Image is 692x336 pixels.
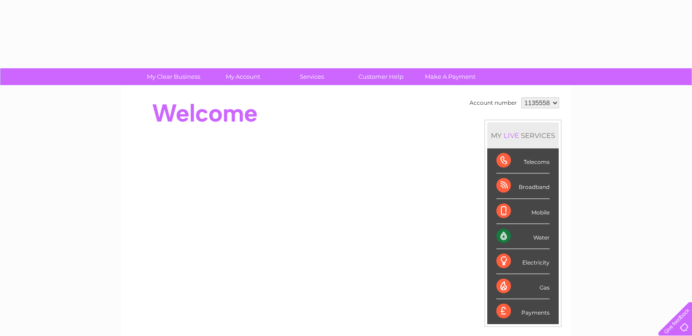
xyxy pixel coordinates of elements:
[502,131,521,140] div: LIVE
[343,68,419,85] a: Customer Help
[496,249,550,274] div: Electricity
[496,148,550,173] div: Telecoms
[136,68,211,85] a: My Clear Business
[467,95,519,111] td: Account number
[496,224,550,249] div: Water
[496,274,550,299] div: Gas
[496,173,550,199] div: Broadband
[496,199,550,224] div: Mobile
[205,68,280,85] a: My Account
[274,68,349,85] a: Services
[496,299,550,324] div: Payments
[413,68,488,85] a: Make A Payment
[487,122,559,148] div: MY SERVICES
